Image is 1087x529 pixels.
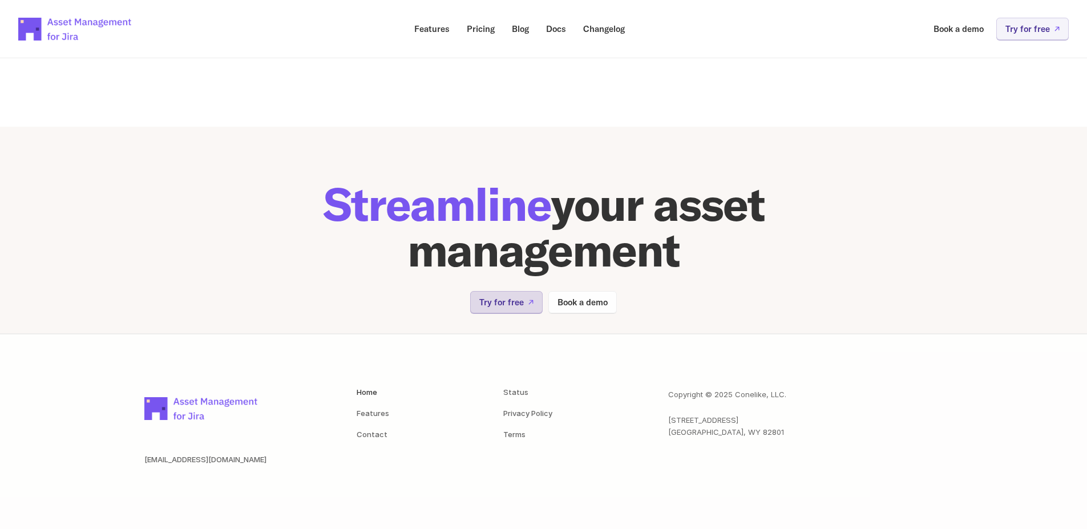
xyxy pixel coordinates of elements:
p: Book a demo [934,25,984,33]
a: Blog [504,18,537,40]
span: [GEOGRAPHIC_DATA], WY 82801 [668,427,784,437]
p: Book a demo [557,298,608,306]
p: Copyright © 2025 Conelike, LLC. [668,389,786,401]
a: Privacy Policy [503,409,552,418]
a: Features [406,18,458,40]
p: Try for free [479,298,524,306]
a: Status [503,387,528,397]
a: [EMAIL_ADDRESS][DOMAIN_NAME] [144,455,266,464]
h1: your asset management [201,181,886,273]
p: Pricing [467,25,495,33]
a: Book a demo [548,291,617,313]
a: Home [357,387,377,397]
span: Streamline [323,175,551,233]
a: Pricing [459,18,503,40]
p: Changelog [583,25,625,33]
a: Terms [503,430,526,439]
p: Try for free [1005,25,1050,33]
a: Docs [538,18,574,40]
span: [STREET_ADDRESS] [668,415,738,425]
p: Features [414,25,450,33]
a: Features [357,409,389,418]
a: Book a demo [926,18,992,40]
a: Try for free [996,18,1069,40]
a: Contact [357,430,387,439]
a: Try for free [470,291,543,313]
a: Changelog [575,18,633,40]
p: Blog [512,25,529,33]
p: Docs [546,25,566,33]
